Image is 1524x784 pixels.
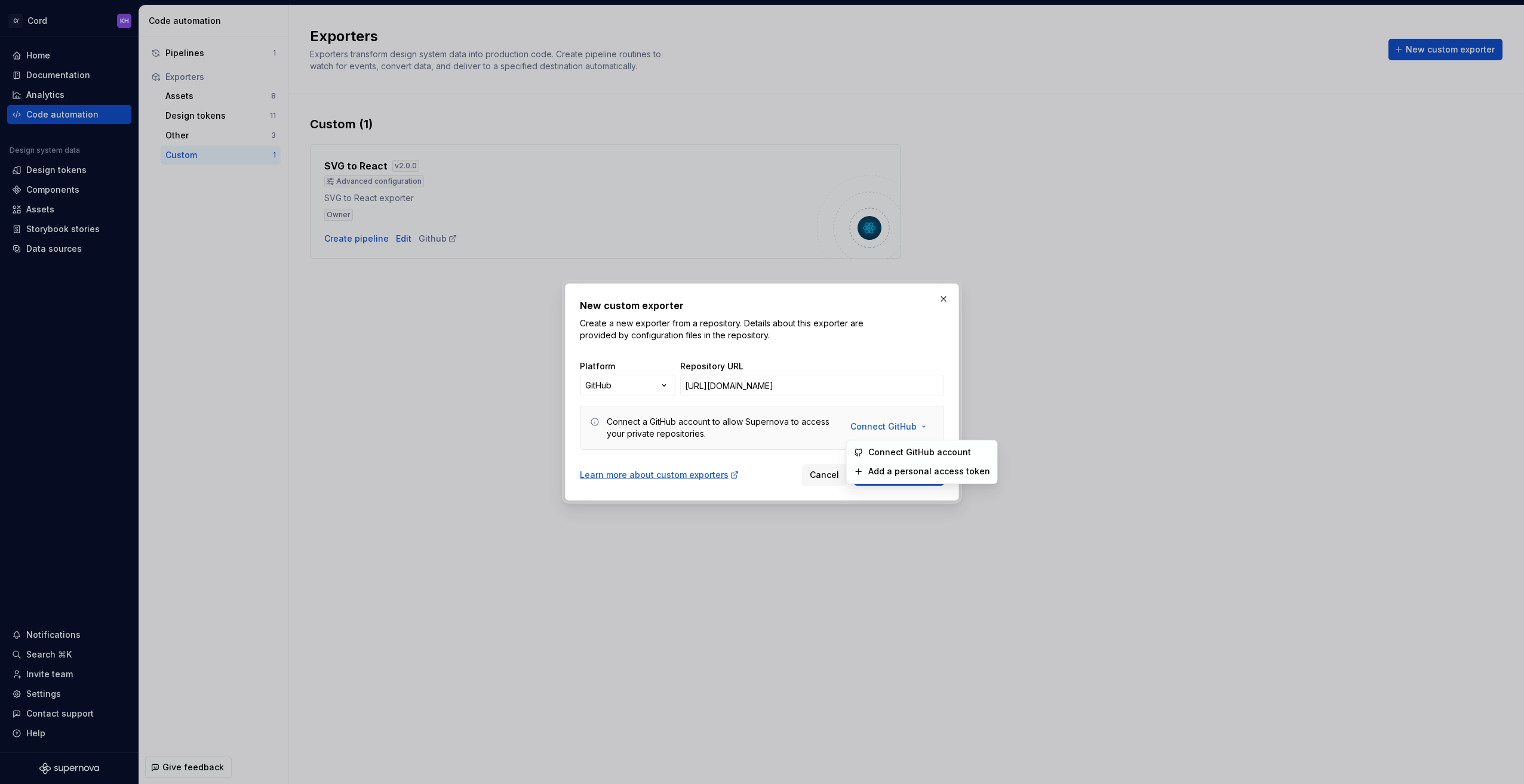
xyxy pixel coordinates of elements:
span: Connect GitHub [850,421,917,433]
span: Add a personal access token [868,465,990,477]
h2: New custom exporter [580,298,944,313]
label: Platform [580,360,615,372]
div: Connect a GitHub account to allow Supernova to access your private repositories. [607,416,835,440]
label: Repository URL [680,360,743,372]
span: Cancel [810,469,839,481]
div: Learn more about custom exporters [580,469,739,481]
p: Create a new exporter from a repository. Details about this exporter are provided by configuratio... [580,317,867,341]
span: Connect GitHub account [868,446,990,458]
